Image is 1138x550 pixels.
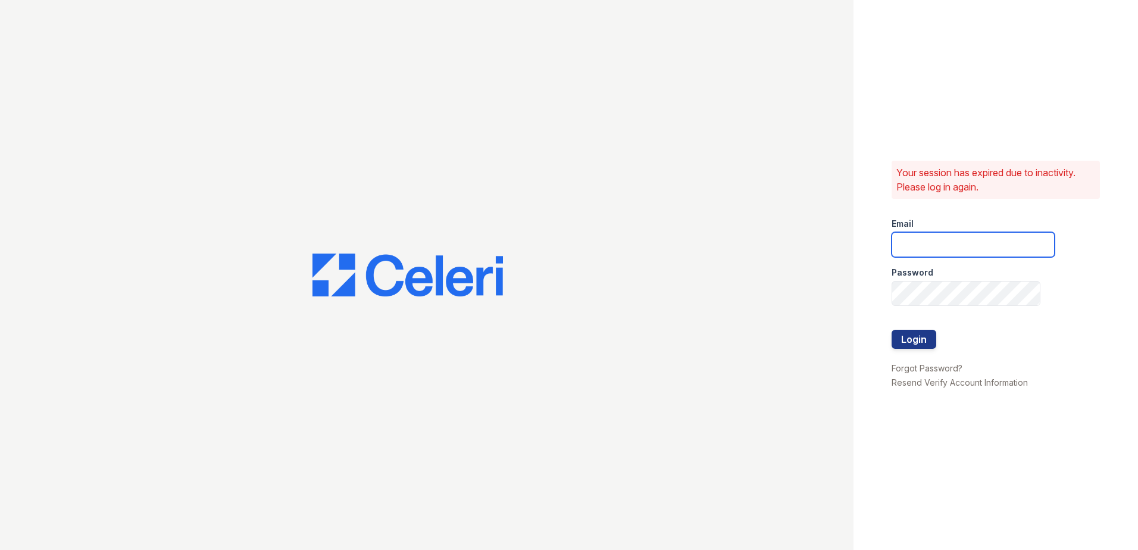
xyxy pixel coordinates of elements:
button: Login [892,330,936,349]
label: Password [892,267,933,279]
p: Your session has expired due to inactivity. Please log in again. [896,165,1095,194]
label: Email [892,218,914,230]
img: CE_Logo_Blue-a8612792a0a2168367f1c8372b55b34899dd931a85d93a1a3d3e32e68fde9ad4.png [312,254,503,296]
a: Forgot Password? [892,363,962,373]
a: Resend Verify Account Information [892,377,1028,387]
